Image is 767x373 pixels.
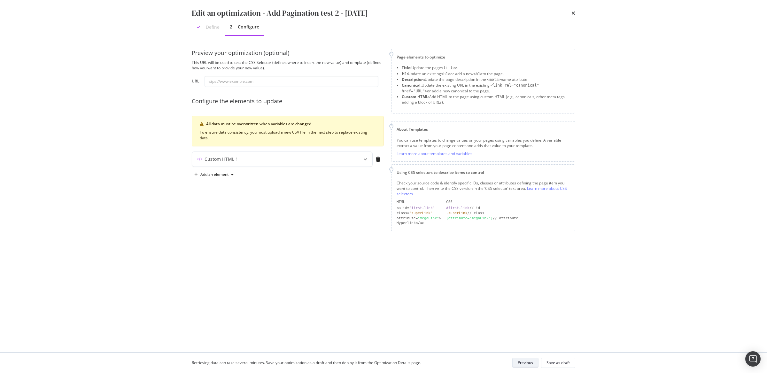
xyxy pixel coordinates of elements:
[230,24,232,30] div: 2
[512,358,538,368] button: Previous
[206,24,220,30] div: Define
[397,211,441,216] div: class=
[571,8,575,19] div: times
[397,170,570,175] div: Using CSS selectors to describe items to control
[409,211,433,215] div: "superLink"
[446,216,570,221] div: // attribute
[192,49,383,57] div: Preview your optimization (optional)
[397,137,570,148] div: You can use templates to change values on your pages using variables you define. A variable extra...
[402,83,539,93] span: <link rel="canonical" href="URL">
[192,116,383,146] div: warning banner
[397,54,570,60] div: Page elements to optimize
[192,169,236,180] button: Add an element
[418,216,439,220] div: "megaLink"
[402,77,570,82] li: Update the page description in the name attribute
[745,351,761,367] div: Open Intercom Messenger
[205,76,378,87] input: https://www.example.com
[409,206,435,210] div: "first-link"
[402,94,429,99] strong: Custom HTML:
[397,186,567,197] a: Learn more about CSS selectors
[441,66,457,70] span: <title>
[546,360,570,365] div: Save as draft
[446,206,469,210] div: #first-link
[402,82,570,94] li: Update the existing URL in the existing or add a new canonical to the page.
[205,156,238,162] div: Custom HTML 1
[397,216,441,221] div: attribute= >
[192,97,383,105] div: Configure the elements to update
[402,65,570,71] li: Update the page .
[192,8,368,19] div: Edit an optimization - Add Pagination test 2 - [DATE]
[402,71,570,77] li: Update an existing or add a new to the page.
[402,77,425,82] strong: Description:
[402,82,422,88] strong: Canonical:
[397,199,441,205] div: HTML
[238,24,259,30] div: Configure
[446,206,570,211] div: // id
[397,180,570,197] div: Check your source code & identify specific IDs, classes or attributes defining the page item you ...
[441,72,450,76] span: <h1>
[192,360,421,365] div: Retrieving data can take several minutes. Save your optimization as a draft and then deploy it fr...
[402,65,411,70] strong: Title:
[397,221,441,226] div: Hyperlink</a>
[487,77,501,82] span: <meta>
[397,151,472,156] a: Learn more about templates and variables
[206,121,376,127] div: All data must be overwritten when variables are changed
[402,94,570,105] li: Add HTML to the page using custom HTML (e.g., canonicals, other meta tags, adding a block of URLs).
[446,211,467,215] div: .superLink
[518,360,533,365] div: Previous
[192,78,199,85] label: URL
[200,173,229,176] div: Add an element
[446,199,570,205] div: CSS
[541,358,575,368] button: Save as draft
[402,71,408,76] strong: H1:
[397,206,441,211] div: <a id=
[192,60,383,71] div: This URL will be used to test the CSS Selector (defines where to insert the new value) and templa...
[200,129,376,141] div: To ensure data consistency, you must upload a new CSV file in the next step to replace existing d...
[446,216,493,220] div: [attribute='megaLink']
[446,211,570,216] div: // class
[473,72,483,76] span: <h1>
[397,127,570,132] div: About Templates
